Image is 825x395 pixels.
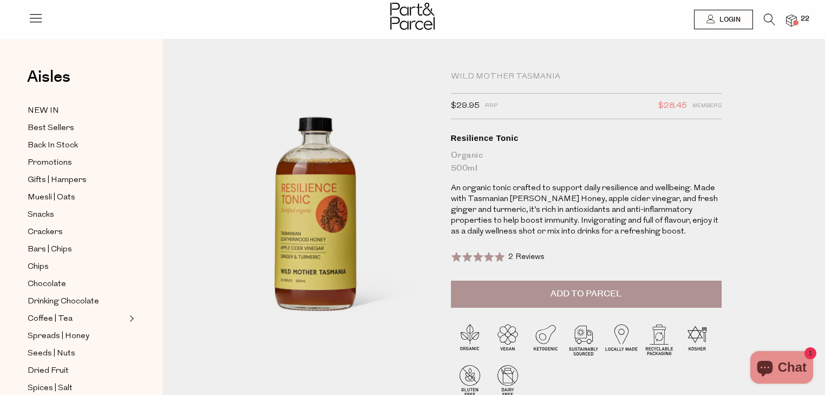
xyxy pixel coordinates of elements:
[692,99,722,113] span: Members
[27,65,70,89] span: Aisles
[28,173,126,187] a: Gifts | Hampers
[28,329,126,343] a: Spreads | Honey
[28,157,72,170] span: Promotions
[717,15,741,24] span: Login
[28,364,126,378] a: Dried Fruit
[28,174,87,187] span: Gifts | Hampers
[640,320,678,358] img: P_P-ICONS-Live_Bec_V11_Recyclable_Packaging.svg
[28,191,126,204] a: Muesli | Oats
[28,226,63,239] span: Crackers
[28,156,126,170] a: Promotions
[451,72,722,82] div: Wild Mother Tasmania
[28,278,66,291] span: Chocolate
[28,295,99,308] span: Drinking Chocolate
[485,99,497,113] span: RRP
[451,320,489,358] img: P_P-ICONS-Live_Bec_V11_Organic.svg
[28,209,54,222] span: Snacks
[28,347,75,360] span: Seeds | Nuts
[451,149,722,175] div: Organic 500ml
[28,139,78,152] span: Back In Stock
[127,312,134,325] button: Expand/Collapse Coffee | Tea
[28,139,126,152] a: Back In Stock
[451,133,722,144] div: Resilience Tonic
[28,313,73,326] span: Coffee | Tea
[195,72,435,372] img: Resilience Tonic
[28,243,72,256] span: Bars | Chips
[489,320,527,358] img: P_P-ICONS-Live_Bec_V11_Vegan.svg
[551,288,621,300] span: Add to Parcel
[527,320,565,358] img: P_P-ICONS-Live_Bec_V11_Ketogenic.svg
[508,253,545,261] span: 2 Reviews
[451,183,722,237] p: An organic tonic crafted to support daily resilience and wellbeing. Made with Tasmanian [PERSON_N...
[28,277,126,291] a: Chocolate
[28,243,126,256] a: Bars | Chips
[27,69,70,96] a: Aisles
[28,261,49,274] span: Chips
[565,320,603,358] img: P_P-ICONS-Live_Bec_V11_Sustainable_Sourced.svg
[658,99,687,113] span: $28.45
[786,15,797,26] a: 22
[28,330,89,343] span: Spreads | Honey
[28,365,69,378] span: Dried Fruit
[747,351,816,386] inbox-online-store-chat: Shopify online store chat
[694,10,753,29] a: Login
[28,122,74,135] span: Best Sellers
[451,99,480,113] span: $29.95
[28,347,126,360] a: Seeds | Nuts
[28,295,126,308] a: Drinking Chocolate
[28,225,126,239] a: Crackers
[390,3,435,30] img: Part&Parcel
[28,208,126,222] a: Snacks
[28,381,126,395] a: Spices | Salt
[28,121,126,135] a: Best Sellers
[28,105,59,118] span: NEW IN
[28,382,73,395] span: Spices | Salt
[28,191,75,204] span: Muesli | Oats
[28,260,126,274] a: Chips
[603,320,640,358] img: P_P-ICONS-Live_Bec_V11_Locally_Made_2.svg
[798,14,812,24] span: 22
[28,104,126,118] a: NEW IN
[678,320,716,358] img: P_P-ICONS-Live_Bec_V11_Kosher.svg
[451,281,722,308] button: Add to Parcel
[28,312,126,326] a: Coffee | Tea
